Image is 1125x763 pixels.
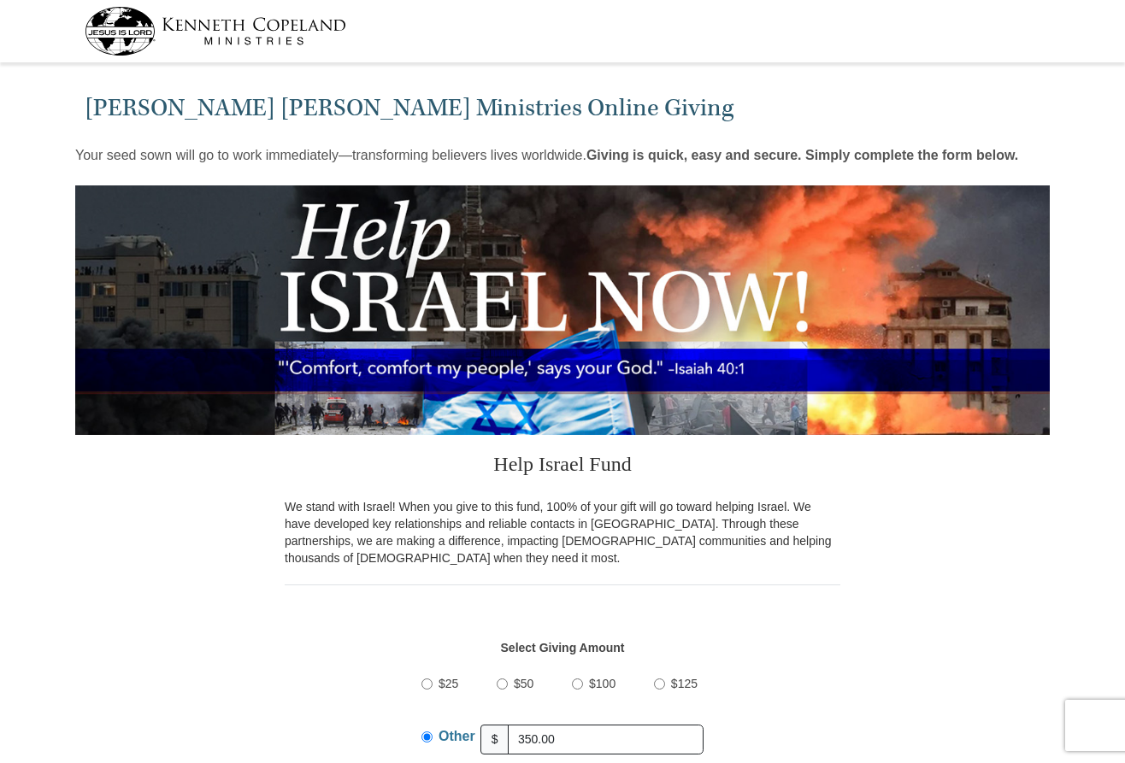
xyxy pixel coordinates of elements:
span: $25 [439,677,458,690]
h1: [PERSON_NAME] [PERSON_NAME] Ministries Online Giving [85,94,1041,122]
span: $125 [671,677,698,690]
input: Other Amount [508,725,704,754]
strong: Giving is quick, easy and secure. Simply complete the form below. [586,148,1018,162]
span: $100 [589,677,616,690]
span: $ [480,725,509,754]
h3: Help Israel Fund [285,435,840,498]
p: Your seed sown will go to work immediately—transforming believers lives worldwide. [75,147,1018,164]
span: $50 [514,677,533,690]
img: kcm-header-logo.svg [85,7,346,56]
p: We stand with Israel! When you give to this fund, 100% of your gift will go toward helping Israel... [285,498,840,566]
strong: Select Giving Amount [501,641,625,654]
span: Other [439,729,475,743]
